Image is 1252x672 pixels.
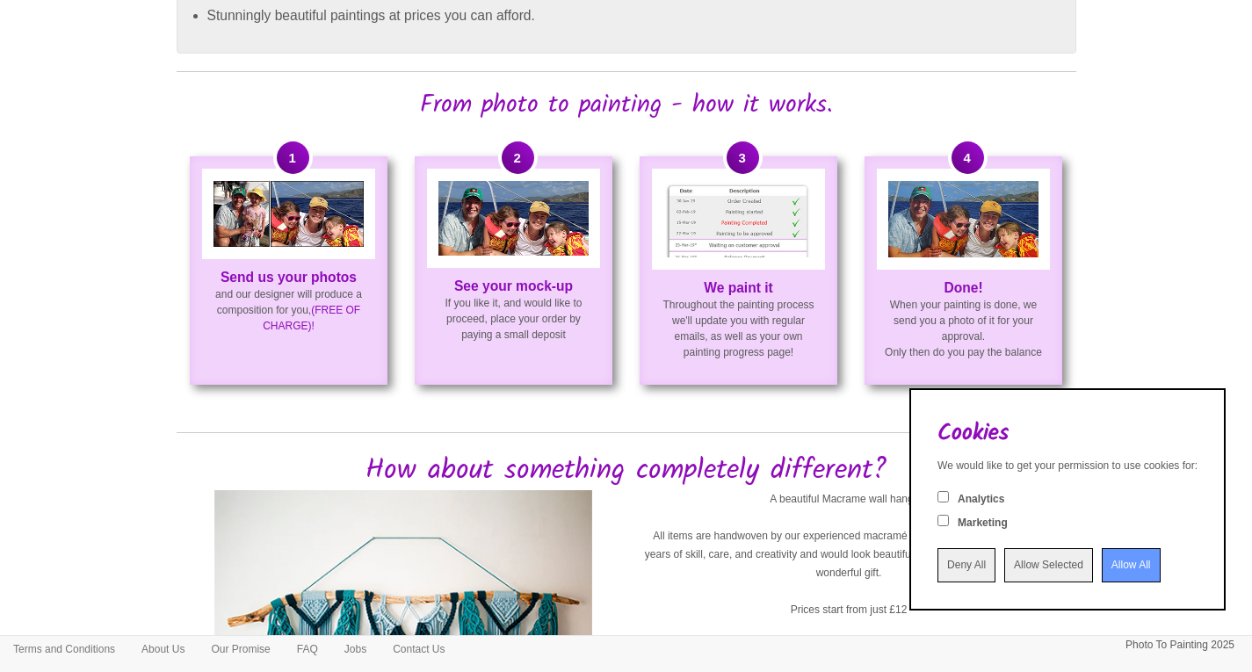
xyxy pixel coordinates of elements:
[263,304,360,332] span: (FREE OF CHARGE)!
[198,636,283,662] a: Our Promise
[454,278,573,293] strong: See your mock-up
[952,141,984,174] span: 4
[866,280,1060,360] p: When your painting is done, we send you a photo of it for your approval. Only then do you pay the...
[416,278,611,343] p: If you like it, and would like to proceed, place your order by paying a small deposit
[502,141,534,174] span: 2
[177,92,1076,119] h2: From photo to painting - how it works.
[958,492,1004,507] label: Analytics
[1004,548,1093,582] input: Allow Selected
[1125,636,1234,654] p: Photo To Painting 2025
[331,636,380,662] a: Jobs
[221,270,357,285] strong: Send us your photos
[1102,548,1161,582] input: Allow All
[727,141,759,174] span: 3
[937,548,995,582] input: Deny All
[207,4,1059,27] li: Stunningly beautiful paintings at prices you can afford.
[284,636,331,662] a: FAQ
[888,181,1038,257] img: Finished Painting
[192,270,386,334] p: and our designer will produce a composition for you,
[958,516,1008,531] label: Marketing
[194,455,1059,486] h1: How about something completely different?
[213,181,363,247] img: Original Photo
[704,280,773,295] strong: We paint it
[641,280,836,360] p: Throughout the painting process we'll update you with regular emails, as well as your own paintin...
[640,490,1059,638] p: A beautiful Macrame wall hanging All items are handwoven by our experienced macramé artist and ea...
[277,141,309,174] span: 1
[438,181,588,256] img: Mock-up
[663,181,813,257] img: Painting Progress
[380,636,458,662] a: Contact Us
[937,459,1198,473] div: We would like to get your permission to use cookies for:
[937,421,1198,446] h2: Cookies
[128,636,198,662] a: About Us
[944,280,982,295] strong: Done!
